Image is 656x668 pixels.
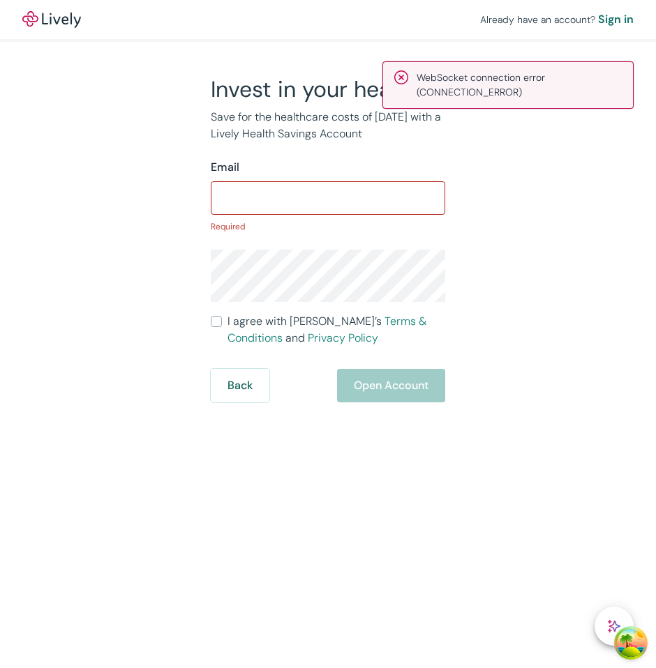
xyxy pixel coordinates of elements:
[308,331,378,345] a: Privacy Policy
[211,109,445,142] p: Save for the healthcare costs of [DATE] with a Lively Health Savings Account
[617,629,645,657] button: Open Tanstack query devtools
[607,619,621,633] svg: Lively AI Assistant
[211,159,239,176] label: Email
[22,11,81,28] a: LivelyLively
[22,11,81,28] img: Lively
[211,369,269,402] button: Back
[598,11,634,28] a: Sign in
[595,607,634,646] button: chat
[480,11,634,28] div: Already have an account?
[211,220,445,233] p: Required
[211,75,445,103] h2: Invest in your health
[228,313,445,347] span: I agree with [PERSON_NAME]’s and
